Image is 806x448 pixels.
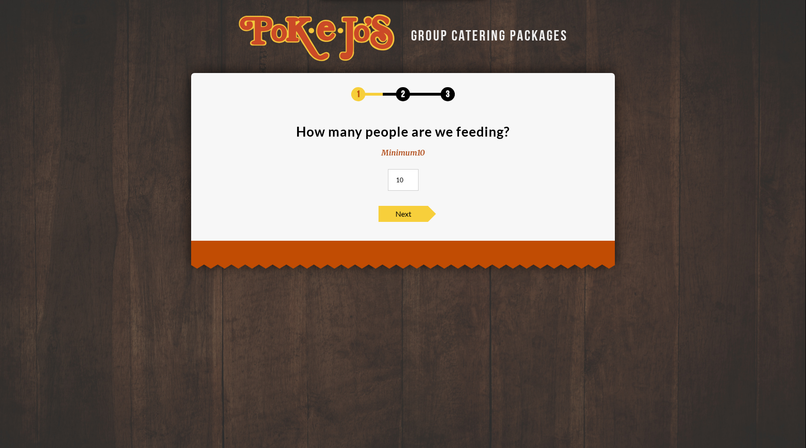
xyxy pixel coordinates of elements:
div: GROUP CATERING PACKAGES [404,24,568,43]
div: How many people are we feeding? [296,125,510,138]
span: 3 [441,87,455,101]
div: Minimum 10 [381,147,425,158]
span: 2 [396,87,410,101]
span: Next [379,206,428,222]
span: 1 [351,87,365,101]
img: logo-34603ddf.svg [239,14,395,61]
